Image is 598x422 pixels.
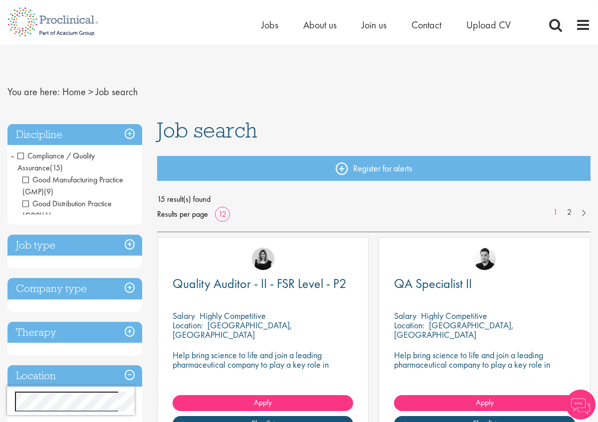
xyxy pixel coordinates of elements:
[11,148,14,163] span: -
[394,275,472,292] span: QA Specialist II
[394,395,575,411] a: Apply
[22,198,112,221] span: Good Distribution Practice (GDP)
[394,319,514,340] p: [GEOGRAPHIC_DATA], [GEOGRAPHIC_DATA]
[473,248,496,270] img: Anderson Maldonado
[7,124,142,145] h3: Discipline
[254,397,272,408] span: Apply
[173,319,292,340] p: [GEOGRAPHIC_DATA], [GEOGRAPHIC_DATA]
[7,278,142,299] h3: Company type
[7,85,60,98] span: You are here:
[173,310,195,321] span: Salary
[157,207,208,222] span: Results per page
[394,350,575,388] p: Help bring science to life and join a leading pharmaceutical company to play a key role in delive...
[215,209,230,219] a: 12
[7,322,142,343] h3: Therapy
[17,150,95,173] span: Compliance / Quality Assurance
[394,278,575,290] a: QA Specialist II
[411,18,441,31] a: Contact
[42,210,51,221] span: (1)
[7,385,135,415] iframe: reCAPTCHA
[22,174,123,197] span: Good Manufacturing Practice (GMP)
[173,319,203,331] span: Location:
[199,310,266,321] p: Highly Competitive
[303,18,337,31] a: About us
[261,18,278,31] a: Jobs
[157,192,591,207] span: 15 result(s) found
[157,117,257,143] span: Job search
[62,85,86,98] a: breadcrumb link
[173,350,354,388] p: Help bring science to life and join a leading pharmaceutical company to play a key role in delive...
[466,18,511,31] a: Upload CV
[157,156,591,181] a: Register for alerts
[88,85,93,98] span: >
[421,310,487,321] p: Highly Competitive
[50,162,63,173] span: (15)
[96,85,138,98] span: Job search
[394,310,416,321] span: Salary
[7,365,142,387] h3: Location
[7,235,142,256] h3: Job type
[476,397,494,408] span: Apply
[173,395,354,411] a: Apply
[566,390,596,420] img: Chatbot
[548,207,563,218] a: 1
[44,186,53,197] span: (9)
[252,248,274,270] img: Molly Colclough
[562,207,577,218] a: 2
[362,18,387,31] a: Join us
[394,319,424,331] span: Location:
[173,275,347,292] span: Quality Auditor - II - FSR Level - P2
[173,278,354,290] a: Quality Auditor - II - FSR Level - P2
